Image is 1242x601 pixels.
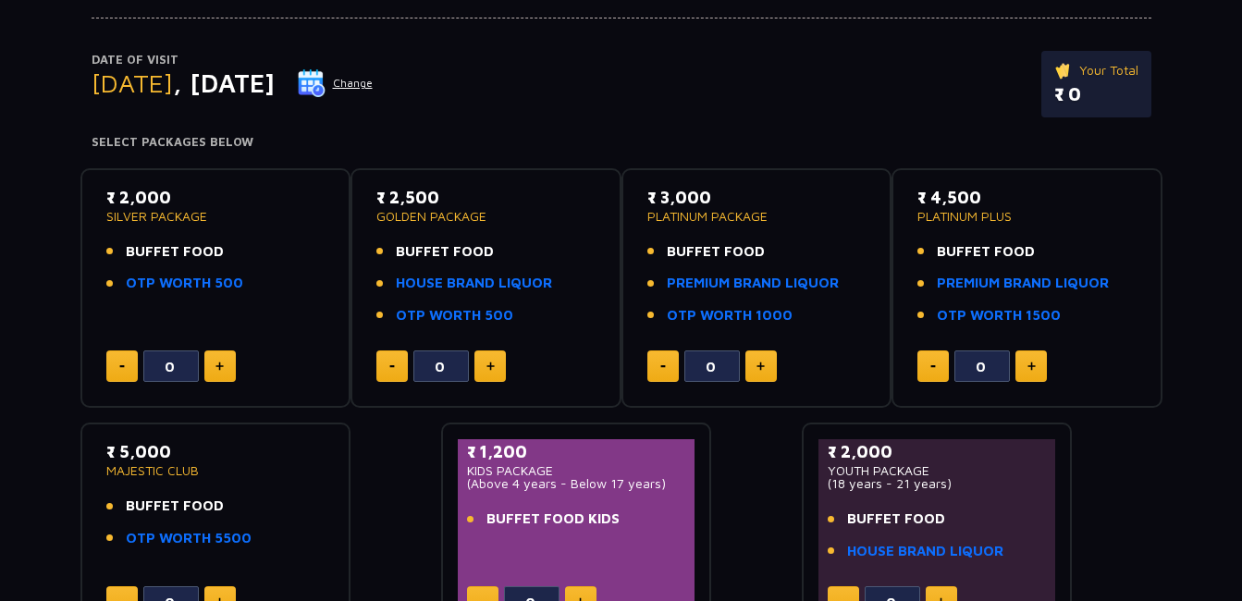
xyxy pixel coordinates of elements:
[667,273,839,294] a: PREMIUM BRAND LIQUOR
[847,541,1003,562] a: HOUSE BRAND LIQUOR
[486,509,620,530] span: BUFFET FOOD KIDS
[467,464,686,477] p: KIDS PACKAGE
[376,210,596,223] p: GOLDEN PACKAGE
[92,51,374,69] p: Date of Visit
[92,135,1151,150] h4: Select Packages Below
[937,273,1109,294] a: PREMIUM BRAND LIQUOR
[215,362,224,371] img: plus
[1027,362,1036,371] img: plus
[647,185,867,210] p: ₹ 3,000
[126,528,252,549] a: OTP WORTH 5500
[467,477,686,490] p: (Above 4 years - Below 17 years)
[106,464,326,477] p: MAJESTIC CLUB
[1054,60,1074,80] img: ticket
[828,464,1047,477] p: YOUTH PACKAGE
[917,210,1137,223] p: PLATINUM PLUS
[396,273,552,294] a: HOUSE BRAND LIQUOR
[667,305,793,326] a: OTP WORTH 1000
[92,67,173,98] span: [DATE]
[173,67,275,98] span: , [DATE]
[297,68,374,98] button: Change
[486,362,495,371] img: plus
[756,362,765,371] img: plus
[1054,80,1138,108] p: ₹ 0
[119,365,125,368] img: minus
[126,496,224,517] span: BUFFET FOOD
[106,185,326,210] p: ₹ 2,000
[126,241,224,263] span: BUFFET FOOD
[937,241,1035,263] span: BUFFET FOOD
[106,210,326,223] p: SILVER PACKAGE
[847,509,945,530] span: BUFFET FOOD
[667,241,765,263] span: BUFFET FOOD
[647,210,867,223] p: PLATINUM PACKAGE
[376,185,596,210] p: ₹ 2,500
[930,365,936,368] img: minus
[1054,60,1138,80] p: Your Total
[828,439,1047,464] p: ₹ 2,000
[389,365,395,368] img: minus
[467,439,686,464] p: ₹ 1,200
[828,477,1047,490] p: (18 years - 21 years)
[660,365,666,368] img: minus
[106,439,326,464] p: ₹ 5,000
[396,241,494,263] span: BUFFET FOOD
[396,305,513,326] a: OTP WORTH 500
[126,273,243,294] a: OTP WORTH 500
[937,305,1061,326] a: OTP WORTH 1500
[917,185,1137,210] p: ₹ 4,500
